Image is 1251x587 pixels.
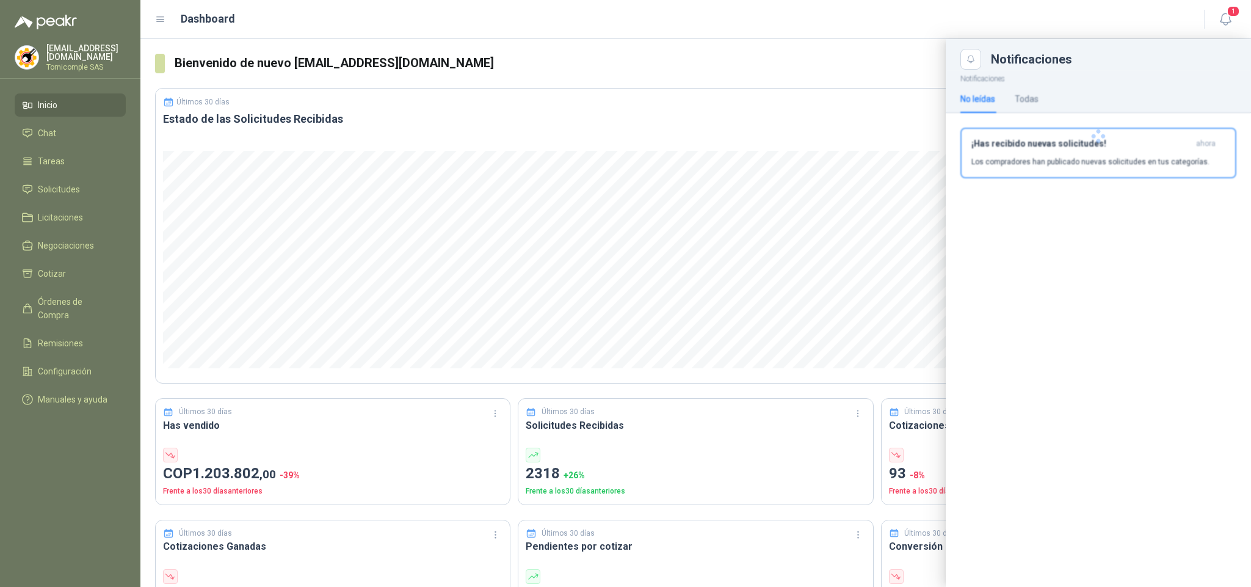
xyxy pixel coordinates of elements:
a: Negociaciones [15,234,126,257]
span: Cotizar [38,267,66,280]
div: Notificaciones [991,53,1236,65]
a: Chat [15,122,126,145]
img: Company Logo [15,46,38,69]
span: Tareas [38,155,65,168]
p: [EMAIL_ADDRESS][DOMAIN_NAME] [46,44,126,61]
span: Configuración [38,365,92,378]
a: Órdenes de Compra [15,290,126,327]
a: Tareas [15,150,126,173]
span: Inicio [38,98,57,112]
span: 1 [1227,5,1240,17]
p: Tornicomple SAS [46,64,126,71]
span: Manuales y ayuda [38,393,107,406]
a: Inicio [15,93,126,117]
h1: Dashboard [181,10,235,27]
span: Solicitudes [38,183,80,196]
span: Negociaciones [38,239,94,252]
button: 1 [1214,9,1236,31]
a: Remisiones [15,332,126,355]
a: Manuales y ayuda [15,388,126,411]
a: Cotizar [15,262,126,285]
img: Logo peakr [15,15,77,29]
span: Remisiones [38,337,83,350]
span: Licitaciones [38,211,83,224]
span: Chat [38,126,56,140]
a: Licitaciones [15,206,126,229]
a: Configuración [15,360,126,383]
button: Close [960,49,981,70]
a: Solicitudes [15,178,126,201]
span: Órdenes de Compra [38,295,114,322]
